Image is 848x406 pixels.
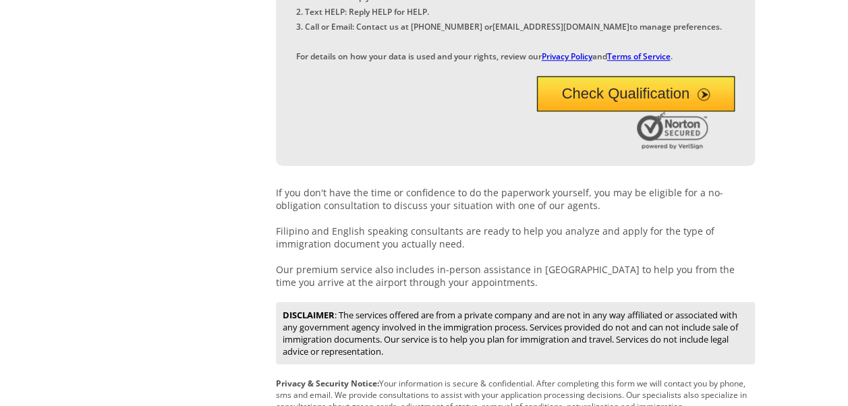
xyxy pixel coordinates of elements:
[607,51,671,62] a: Terms of Service
[276,378,379,389] strong: Privacy & Security Notice:
[276,302,755,364] div: : The services offered are from a private company and are not in any way affiliated or associated...
[276,186,755,289] p: If you don't have the time or confidence to do the paperwork yourself, you may be eligible for a ...
[537,76,735,111] button: Check Qualification
[637,111,711,149] img: Norton Secured
[283,309,335,321] strong: DISCLAIMER
[542,51,592,62] a: Privacy Policy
